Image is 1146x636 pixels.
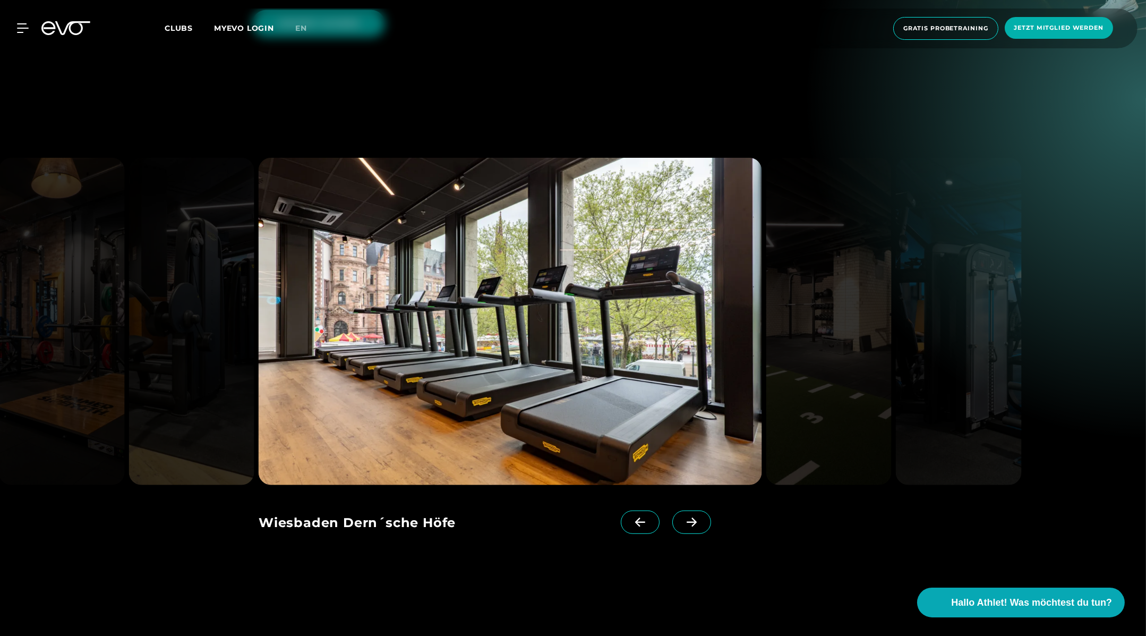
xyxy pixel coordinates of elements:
[295,22,320,35] a: en
[165,23,193,33] span: Clubs
[1014,23,1104,32] span: Jetzt Mitglied werden
[890,17,1002,40] a: Gratis Probetraining
[295,23,307,33] span: en
[129,158,254,485] img: evofitness
[951,596,1112,610] span: Hallo Athlet! Was möchtest du tun?
[214,23,274,33] a: MYEVO LOGIN
[259,158,762,485] img: evofitness
[766,158,892,485] img: evofitness
[903,24,988,33] span: Gratis Probetraining
[1002,17,1116,40] a: Jetzt Mitglied werden
[917,588,1125,617] button: Hallo Athlet! Was möchtest du tun?
[165,23,214,33] a: Clubs
[896,158,1022,485] img: evofitness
